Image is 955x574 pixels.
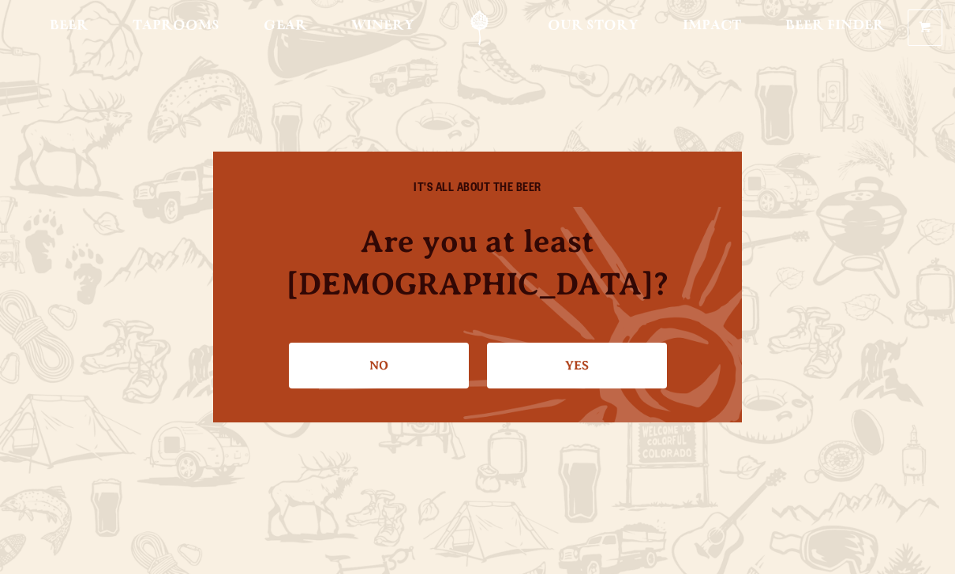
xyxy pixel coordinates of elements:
[672,10,751,46] a: Impact
[683,20,741,32] span: Impact
[264,20,307,32] span: Gear
[245,183,710,197] h6: IT'S ALL ABOUT THE BEER
[785,20,885,32] span: Beer Finder
[289,343,469,388] a: No
[50,20,88,32] span: Beer
[450,10,509,46] a: Odell Home
[537,10,649,46] a: Our Story
[245,220,710,304] h4: Are you at least [DEMOGRAPHIC_DATA]?
[122,10,230,46] a: Taprooms
[341,10,425,46] a: Winery
[487,343,667,388] a: Confirm I'm 21 or older
[548,20,639,32] span: Our Story
[39,10,99,46] a: Beer
[253,10,317,46] a: Gear
[133,20,219,32] span: Taprooms
[351,20,414,32] span: Winery
[775,10,895,46] a: Beer Finder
